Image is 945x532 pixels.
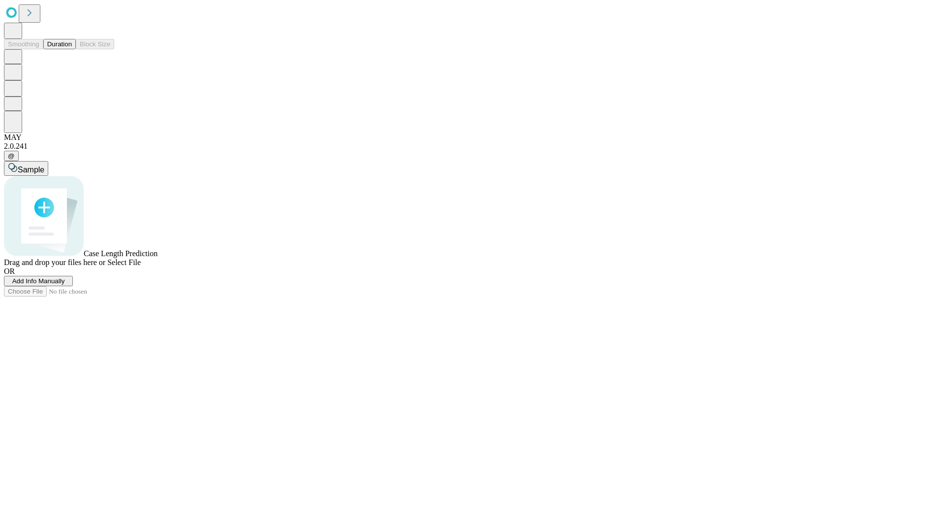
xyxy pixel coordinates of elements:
[84,249,157,258] span: Case Length Prediction
[4,267,15,275] span: OR
[18,166,44,174] span: Sample
[4,276,73,286] button: Add Info Manually
[4,151,19,161] button: @
[4,142,941,151] div: 2.0.241
[107,258,141,266] span: Select File
[4,39,43,49] button: Smoothing
[4,133,941,142] div: MAY
[8,152,15,160] span: @
[12,277,65,285] span: Add Info Manually
[76,39,114,49] button: Block Size
[4,161,48,176] button: Sample
[43,39,76,49] button: Duration
[4,258,105,266] span: Drag and drop your files here or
